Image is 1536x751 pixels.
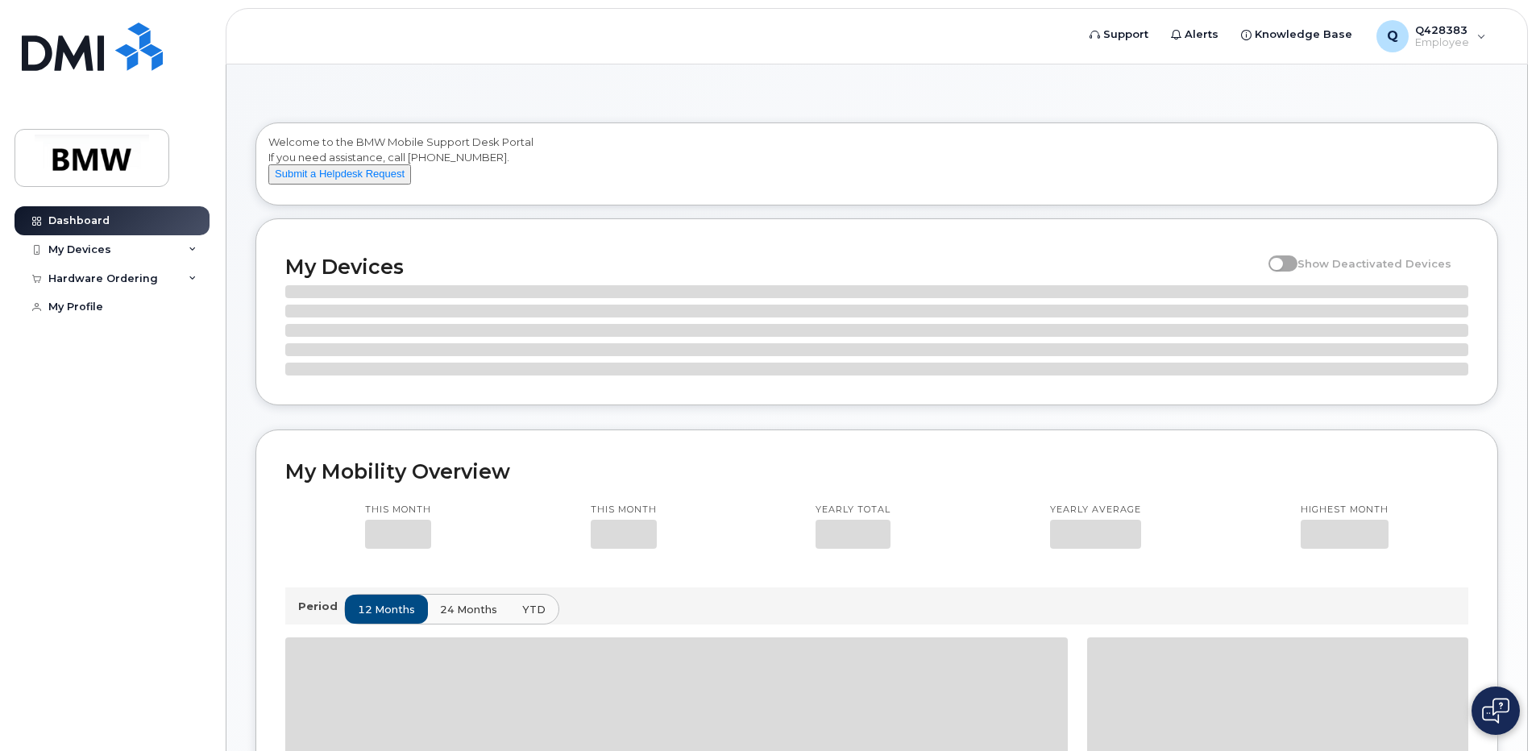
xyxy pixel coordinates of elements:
[1482,698,1509,724] img: Open chat
[591,504,657,517] p: This month
[268,164,411,185] button: Submit a Helpdesk Request
[285,459,1468,483] h2: My Mobility Overview
[1301,504,1389,517] p: Highest month
[1297,257,1451,270] span: Show Deactivated Devices
[298,599,344,614] p: Period
[1268,248,1281,261] input: Show Deactivated Devices
[268,167,411,180] a: Submit a Helpdesk Request
[440,602,497,617] span: 24 months
[365,504,431,517] p: This month
[1050,504,1141,517] p: Yearly average
[816,504,890,517] p: Yearly total
[268,135,1485,199] div: Welcome to the BMW Mobile Support Desk Portal If you need assistance, call [PHONE_NUMBER].
[285,255,1260,279] h2: My Devices
[522,602,546,617] span: YTD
